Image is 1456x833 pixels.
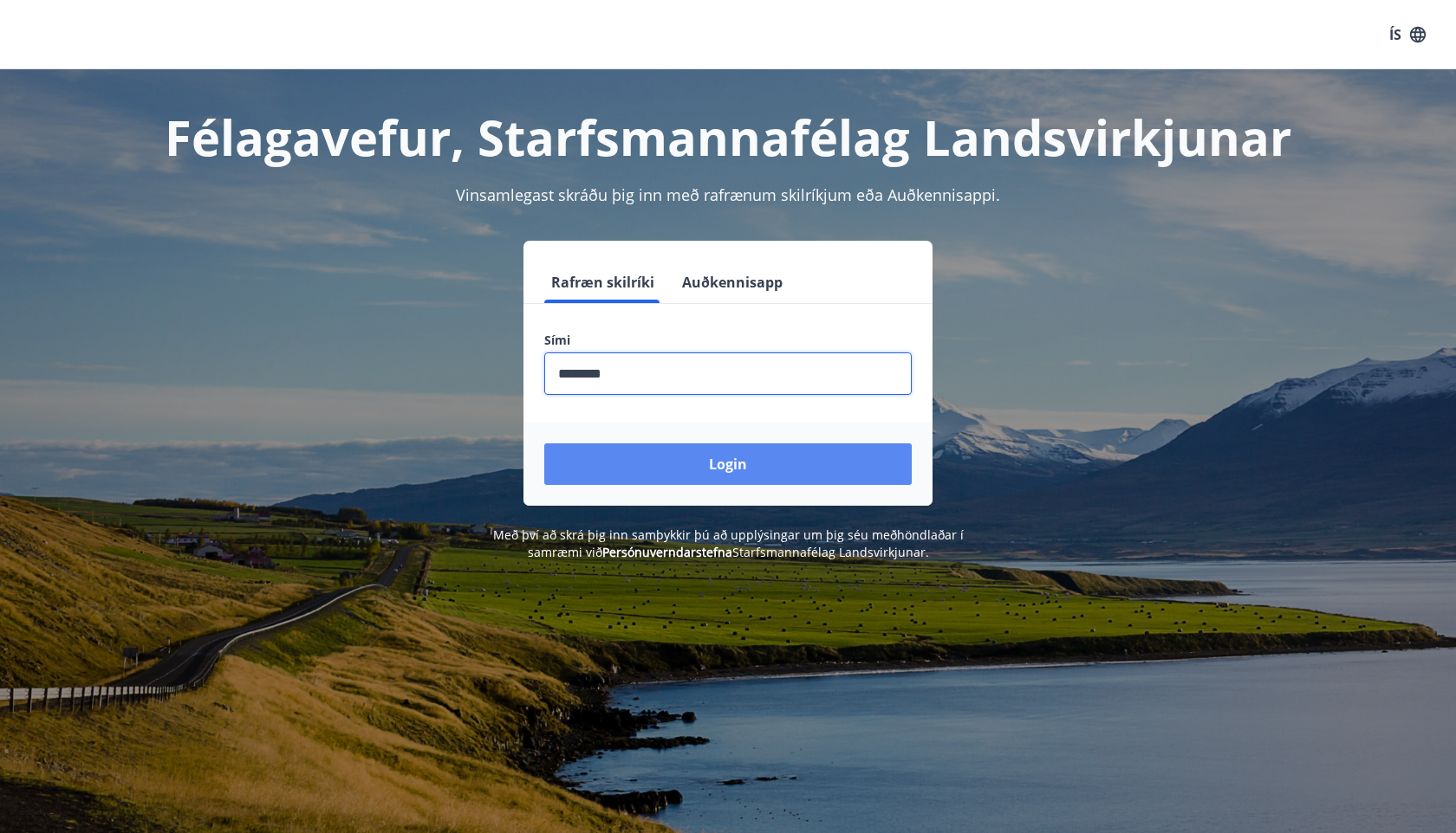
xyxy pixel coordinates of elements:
button: Auðkennisapp [675,262,790,303]
a: Persónuverndarstefna [602,544,732,560]
button: Login [544,443,912,485]
span: Vinsamlegast skráðu þig inn með rafrænum skilríkjum eða Auðkennisappi. [456,184,1000,205]
button: ÍS [1380,19,1435,50]
h1: Félagavefur, Starfsmannafélag Landsvirkjunar [125,104,1331,170]
span: Með því að skrá þig inn samþykkir þú að upplýsingar um þig séu meðhöndlaðar í samræmi við Starfsm... [493,526,964,560]
label: Sími [544,332,912,349]
button: Rafræn skilríki [544,262,661,303]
